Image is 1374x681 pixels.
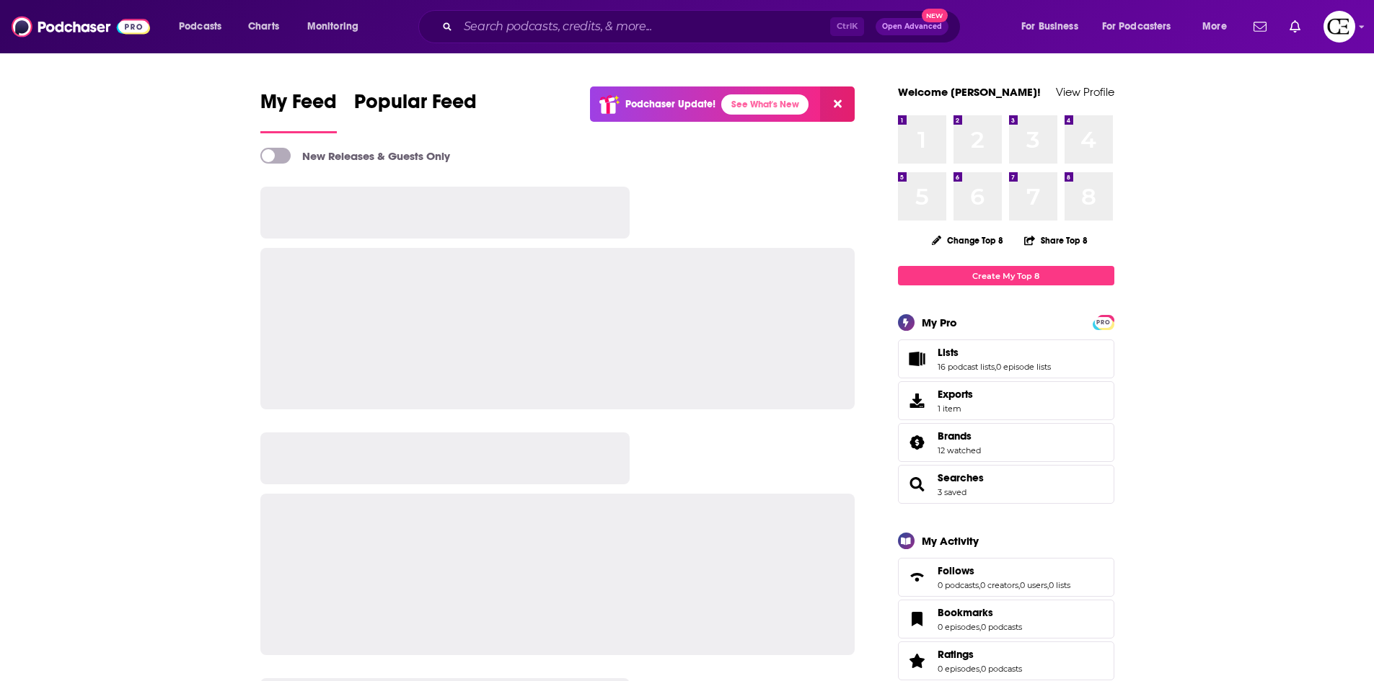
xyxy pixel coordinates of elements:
span: For Business [1021,17,1078,37]
a: View Profile [1056,85,1114,99]
a: Create My Top 8 [898,266,1114,285]
span: Popular Feed [354,89,477,123]
a: Lists [938,346,1051,359]
a: 3 saved [938,487,966,497]
button: Share Top 8 [1023,226,1088,254]
span: Brands [898,423,1114,462]
input: Search podcasts, credits, & more... [458,15,830,38]
span: Monitoring [307,17,358,37]
button: Show profile menu [1324,11,1355,43]
a: Lists [903,349,932,369]
span: , [1018,580,1020,590]
span: Exports [938,388,973,401]
span: PRO [1095,317,1112,328]
a: 0 lists [1049,580,1070,590]
span: , [995,362,996,372]
span: Bookmarks [898,600,1114,638]
span: Exports [903,391,932,411]
span: , [979,622,981,632]
a: 12 watched [938,445,981,455]
a: See What's New [721,94,809,115]
p: Podchaser Update! [625,98,715,110]
span: New [922,9,948,22]
span: 1 item [938,404,973,414]
a: Ratings [938,648,1022,661]
a: Ratings [903,651,932,671]
a: Brands [903,432,932,453]
div: My Activity [922,534,979,548]
button: open menu [1093,15,1192,38]
a: 0 episodes [938,622,979,632]
span: More [1202,17,1227,37]
a: 0 podcasts [981,664,1022,674]
button: open menu [169,15,240,38]
a: Popular Feed [354,89,477,133]
a: 0 podcasts [981,622,1022,632]
button: Change Top 8 [923,231,1013,249]
span: For Podcasters [1102,17,1171,37]
a: Searches [938,471,984,484]
a: Charts [239,15,288,38]
a: 0 users [1020,580,1047,590]
a: Welcome [PERSON_NAME]! [898,85,1041,99]
a: 16 podcast lists [938,362,995,372]
a: Show notifications dropdown [1248,14,1272,39]
div: My Pro [922,316,957,329]
button: open menu [297,15,377,38]
span: Lists [898,339,1114,378]
button: Open AdvancedNew [876,18,948,35]
span: , [1047,580,1049,590]
a: Searches [903,474,932,494]
img: User Profile [1324,11,1355,43]
div: Search podcasts, credits, & more... [432,10,974,43]
a: 0 podcasts [938,580,979,590]
a: 0 episode lists [996,362,1051,372]
span: Brands [938,429,972,442]
button: open menu [1011,15,1096,38]
a: 0 episodes [938,664,979,674]
a: PRO [1095,316,1112,327]
span: Follows [898,558,1114,597]
span: Follows [938,564,974,577]
a: Show notifications dropdown [1284,14,1306,39]
a: Follows [938,564,1070,577]
a: Brands [938,429,981,442]
span: Ratings [938,648,974,661]
span: Bookmarks [938,606,993,619]
button: open menu [1192,15,1245,38]
a: My Feed [260,89,337,133]
span: Charts [248,17,279,37]
a: Exports [898,381,1114,420]
span: Open Advanced [882,23,942,30]
span: My Feed [260,89,337,123]
span: , [979,664,981,674]
a: Follows [903,567,932,587]
a: 0 creators [980,580,1018,590]
a: Bookmarks [938,606,1022,619]
a: Bookmarks [903,609,932,629]
span: Lists [938,346,959,359]
span: Logged in as cozyearthaudio [1324,11,1355,43]
img: Podchaser - Follow, Share and Rate Podcasts [12,13,150,40]
span: Podcasts [179,17,221,37]
span: Ctrl K [830,17,864,36]
span: Ratings [898,641,1114,680]
span: , [979,580,980,590]
span: Searches [898,465,1114,504]
a: New Releases & Guests Only [260,148,450,164]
